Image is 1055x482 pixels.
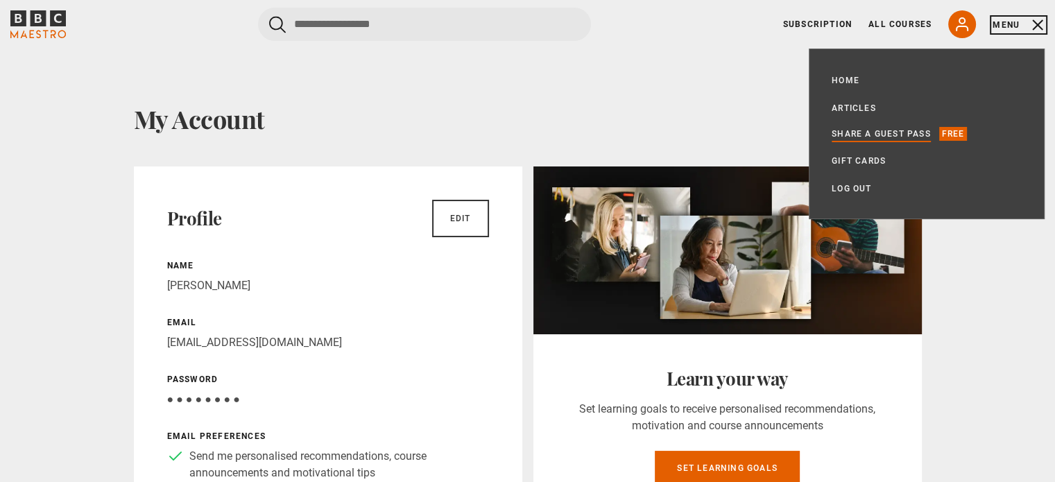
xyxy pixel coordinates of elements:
[189,448,489,481] p: Send me personalised recommendations, course announcements and motivational tips
[832,154,886,168] a: Gift Cards
[134,104,922,133] h1: My Account
[167,393,240,406] span: ● ● ● ● ● ● ● ●
[832,74,859,87] a: Home
[10,10,66,38] svg: BBC Maestro
[258,8,591,41] input: Search
[567,401,889,434] p: Set learning goals to receive personalised recommendations, motivation and course announcements
[167,334,489,351] p: [EMAIL_ADDRESS][DOMAIN_NAME]
[167,259,489,272] p: Name
[832,182,871,196] a: Log out
[167,373,489,386] p: Password
[167,207,222,230] h2: Profile
[832,101,876,115] a: Articles
[939,127,968,141] p: Free
[167,316,489,329] p: Email
[167,430,489,442] p: Email preferences
[993,18,1045,32] button: Toggle navigation
[832,127,931,141] a: Share a guest pass
[567,368,889,390] h2: Learn your way
[868,18,932,31] a: All Courses
[167,277,489,294] p: [PERSON_NAME]
[432,200,489,237] a: Edit
[269,16,286,33] button: Submit the search query
[783,18,852,31] a: Subscription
